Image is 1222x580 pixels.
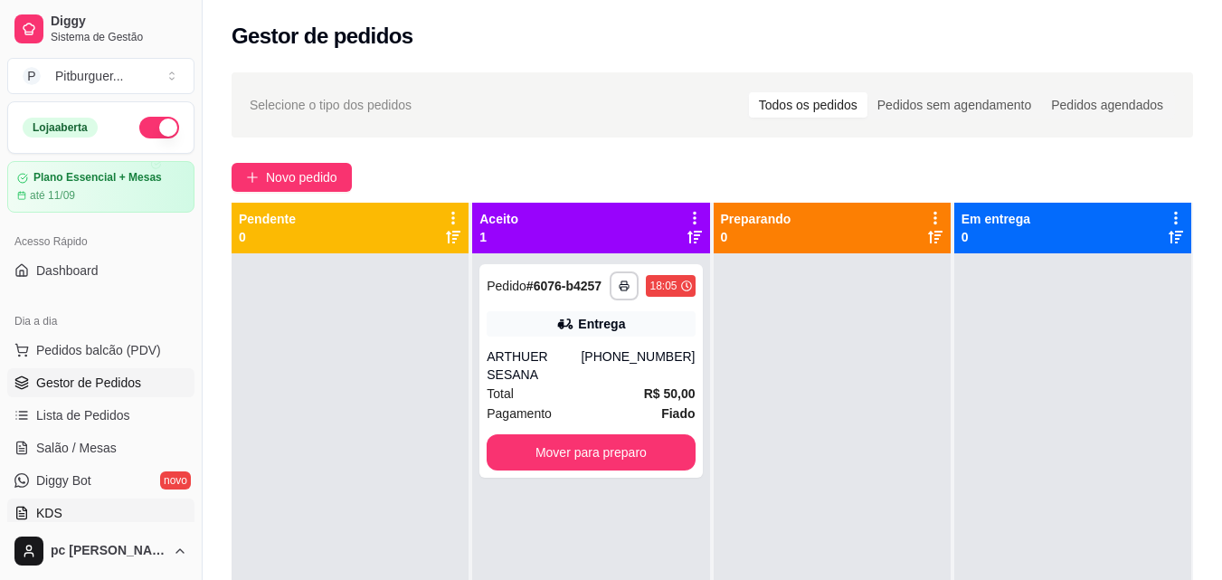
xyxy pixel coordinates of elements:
[479,228,518,246] p: 1
[649,279,677,293] div: 18:05
[581,347,695,384] div: [PHONE_NUMBER]
[51,14,187,30] span: Diggy
[55,67,124,85] div: Pitburguer ...
[51,543,166,559] span: pc [PERSON_NAME]
[36,471,91,490] span: Diggy Bot
[479,210,518,228] p: Aceito
[36,406,130,424] span: Lista de Pedidos
[7,161,194,213] a: Plano Essencial + Mesasaté 11/09
[7,307,194,336] div: Dia a dia
[33,171,162,185] article: Plano Essencial + Mesas
[644,386,696,401] strong: R$ 50,00
[7,368,194,397] a: Gestor de Pedidos
[36,439,117,457] span: Salão / Mesas
[961,210,1030,228] p: Em entrega
[139,117,179,138] button: Alterar Status
[721,228,791,246] p: 0
[7,466,194,495] a: Diggy Botnovo
[36,261,99,280] span: Dashboard
[7,529,194,573] button: pc [PERSON_NAME]
[239,210,296,228] p: Pendente
[867,92,1041,118] div: Pedidos sem agendamento
[232,22,413,51] h2: Gestor de pedidos
[487,279,526,293] span: Pedido
[7,336,194,365] button: Pedidos balcão (PDV)
[487,347,581,384] div: ARTHUER SESANA
[266,167,337,187] span: Novo pedido
[23,67,41,85] span: P
[487,404,552,423] span: Pagamento
[7,256,194,285] a: Dashboard
[232,163,352,192] button: Novo pedido
[246,171,259,184] span: plus
[7,58,194,94] button: Select a team
[721,210,791,228] p: Preparando
[487,384,514,404] span: Total
[36,341,161,359] span: Pedidos balcão (PDV)
[7,433,194,462] a: Salão / Mesas
[23,118,98,138] div: Loja aberta
[578,315,625,333] div: Entrega
[487,434,695,471] button: Mover para preparo
[7,499,194,528] a: KDS
[749,92,867,118] div: Todos os pedidos
[961,228,1030,246] p: 0
[1041,92,1173,118] div: Pedidos agendados
[51,30,187,44] span: Sistema de Gestão
[7,7,194,51] a: DiggySistema de Gestão
[7,401,194,430] a: Lista de Pedidos
[7,227,194,256] div: Acesso Rápido
[661,406,695,421] strong: Fiado
[250,95,412,115] span: Selecione o tipo dos pedidos
[30,188,75,203] article: até 11/09
[36,374,141,392] span: Gestor de Pedidos
[36,504,62,522] span: KDS
[526,279,602,293] strong: # 6076-b4257
[239,228,296,246] p: 0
